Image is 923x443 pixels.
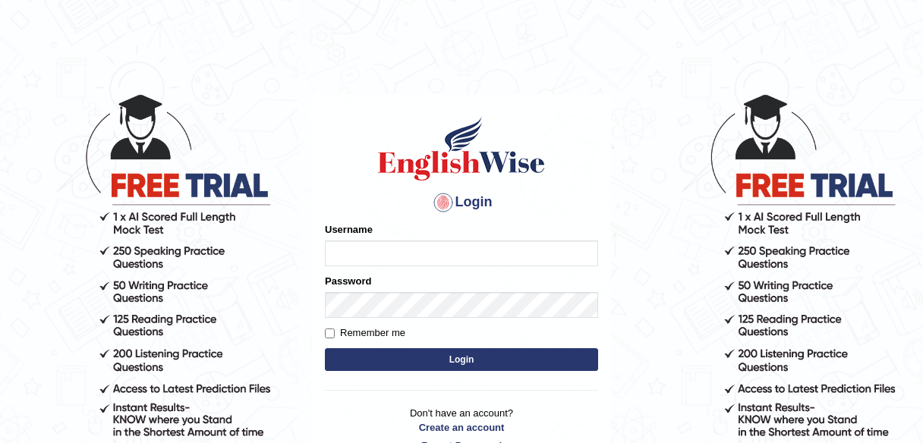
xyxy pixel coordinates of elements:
[325,190,598,215] h4: Login
[325,222,373,237] label: Username
[325,328,335,338] input: Remember me
[375,115,548,183] img: Logo of English Wise sign in for intelligent practice with AI
[325,420,598,435] a: Create an account
[325,325,405,341] label: Remember me
[325,348,598,371] button: Login
[325,274,371,288] label: Password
